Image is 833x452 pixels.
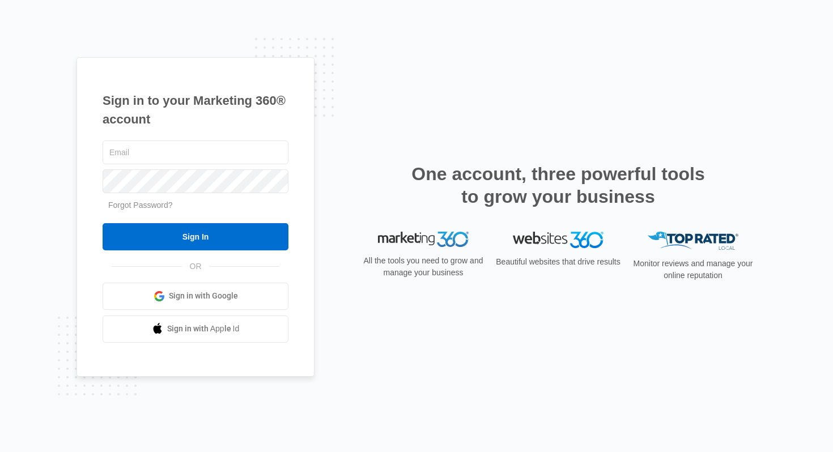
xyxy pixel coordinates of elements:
[408,163,708,208] h2: One account, three powerful tools to grow your business
[495,256,622,268] p: Beautiful websites that drive results
[513,232,603,248] img: Websites 360
[648,232,738,250] img: Top Rated Local
[169,290,238,302] span: Sign in with Google
[182,261,210,272] span: OR
[108,201,173,210] a: Forgot Password?
[378,232,469,248] img: Marketing 360
[360,255,487,279] p: All the tools you need to grow and manage your business
[103,91,288,129] h1: Sign in to your Marketing 360® account
[103,223,288,250] input: Sign In
[103,283,288,310] a: Sign in with Google
[103,315,288,343] a: Sign in with Apple Id
[630,258,756,282] p: Monitor reviews and manage your online reputation
[103,140,288,164] input: Email
[167,323,240,335] span: Sign in with Apple Id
